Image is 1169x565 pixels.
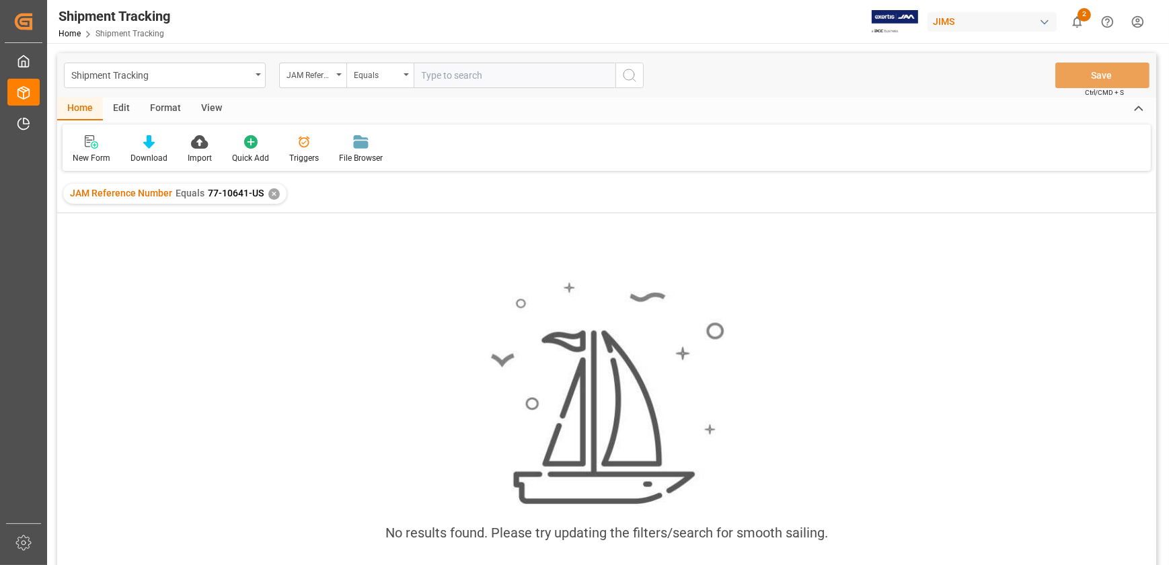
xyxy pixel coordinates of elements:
div: Home [57,98,103,120]
span: 77-10641-US [208,188,264,198]
input: Type to search [414,63,615,88]
img: Exertis%20JAM%20-%20Email%20Logo.jpg_1722504956.jpg [872,10,918,34]
div: New Form [73,152,110,164]
div: Equals [354,66,400,81]
div: Shipment Tracking [71,66,251,83]
div: View [191,98,232,120]
span: Equals [176,188,204,198]
span: Ctrl/CMD + S [1085,87,1124,98]
div: ✕ [268,188,280,200]
div: JAM Reference Number [287,66,332,81]
div: Shipment Tracking [59,6,170,26]
div: Download [130,152,167,164]
button: open menu [346,63,414,88]
div: Edit [103,98,140,120]
button: open menu [279,63,346,88]
div: Format [140,98,191,120]
button: open menu [64,63,266,88]
button: Save [1055,63,1149,88]
div: Triggers [289,152,319,164]
div: No results found. Please try updating the filters/search for smooth sailing. [385,523,828,543]
button: search button [615,63,644,88]
img: smooth_sailing.jpeg [489,280,724,506]
div: Quick Add [232,152,269,164]
a: Home [59,29,81,38]
div: Import [188,152,212,164]
span: JAM Reference Number [70,188,172,198]
div: File Browser [339,152,383,164]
